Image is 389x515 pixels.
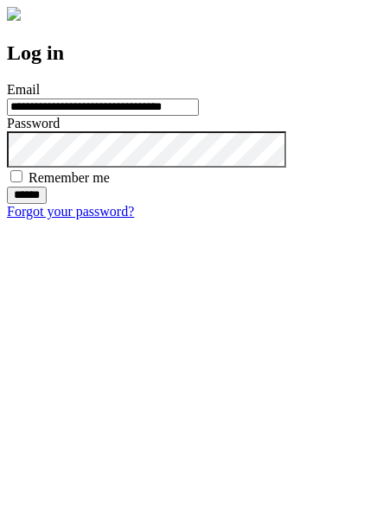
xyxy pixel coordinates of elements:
[7,82,40,97] label: Email
[7,116,60,130] label: Password
[7,204,134,219] a: Forgot your password?
[7,41,382,65] h2: Log in
[29,170,110,185] label: Remember me
[7,7,21,21] img: logo-4e3dc11c47720685a147b03b5a06dd966a58ff35d612b21f08c02c0306f2b779.png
